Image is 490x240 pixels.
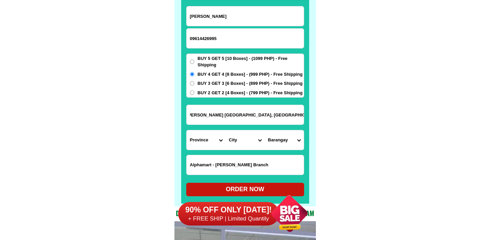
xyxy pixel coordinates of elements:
[198,55,304,68] span: BUY 5 GET 5 [10 Boxes] - (1099 PHP) - Free Shipping
[187,105,304,125] input: Input address
[198,71,303,78] span: BUY 4 GET 4 [8 Boxes] - (999 PHP) - Free Shipping
[187,155,304,175] input: Input LANDMARKOFLOCATION
[187,29,304,48] input: Input phone_number
[198,90,303,96] span: BUY 2 GET 2 [4 Boxes] - (799 PHP) - Free Shipping
[187,6,304,26] input: Input full_name
[198,80,303,87] span: BUY 3 GET 3 [6 Boxes] - (899 PHP) - Free Shipping
[265,130,304,150] select: Select commune
[190,81,194,85] input: BUY 3 GET 3 [6 Boxes] - (899 PHP) - Free Shipping
[174,208,316,218] h2: Dedicated and professional consulting team
[187,130,226,150] select: Select province
[226,130,265,150] select: Select district
[186,185,304,194] div: ORDER NOW
[190,60,194,64] input: BUY 5 GET 5 [10 Boxes] - (1099 PHP) - Free Shipping
[178,215,279,222] h6: + FREE SHIP | Limited Quantily
[178,205,279,215] h6: 90% OFF ONLY [DATE]!
[190,91,194,95] input: BUY 2 GET 2 [4 Boxes] - (799 PHP) - Free Shipping
[190,72,194,76] input: BUY 4 GET 4 [8 Boxes] - (999 PHP) - Free Shipping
